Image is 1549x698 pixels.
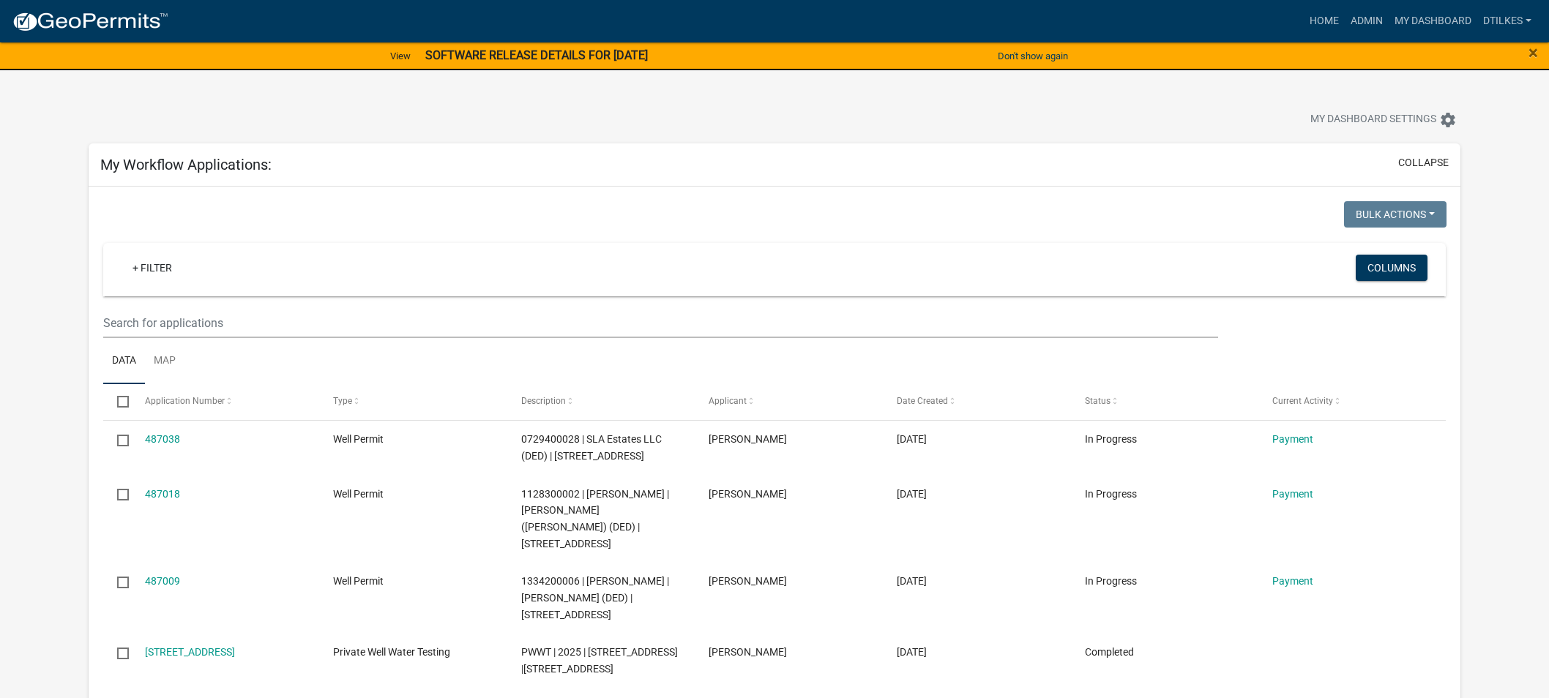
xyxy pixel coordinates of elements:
[1529,44,1538,61] button: Close
[333,575,384,587] span: Well Permit
[425,48,648,62] strong: SOFTWARE RELEASE DETAILS FOR [DATE]
[1344,201,1447,228] button: Bulk Actions
[897,575,927,587] span: 10/02/2025
[1477,7,1537,35] a: dtilkes
[521,488,669,549] span: 1128300002 | Janssen, Marvin D | Janssen, Elizabeth L (Betty L) (DED) | 1539 95TH ST
[521,646,678,675] span: PWWT | 2025 | 102 Spring Creek Ln, Hampton, IA 50441 |102 Spring Creek Ln, Hampton, IA 50441-94
[1272,396,1333,406] span: Current Activity
[521,575,669,620] span: 1334200006 | Husted, Rocco | Husted, Diane (DED) | 490 25TH ST
[131,384,319,419] datatable-header-cell: Application Number
[507,384,695,419] datatable-header-cell: Description
[1070,384,1258,419] datatable-header-cell: Status
[145,396,225,406] span: Application Number
[319,384,507,419] datatable-header-cell: Type
[1085,488,1137,500] span: In Progress
[709,488,787,500] span: Dan Tilkes
[121,255,184,281] a: + Filter
[103,384,131,419] datatable-header-cell: Select
[1310,111,1436,129] span: My Dashboard Settings
[1356,255,1427,281] button: Columns
[103,308,1219,338] input: Search for applications
[1085,433,1137,445] span: In Progress
[1085,396,1111,406] span: Status
[897,433,927,445] span: 10/02/2025
[333,396,352,406] span: Type
[145,338,184,385] a: Map
[1439,111,1457,129] i: settings
[1529,42,1538,63] span: ×
[145,433,180,445] a: 487038
[333,646,450,658] span: Private Well Water Testing
[709,575,787,587] span: Dan Tilkes
[384,44,417,68] a: View
[695,384,883,419] datatable-header-cell: Applicant
[709,646,787,658] span: Dan Tilkes
[897,488,927,500] span: 10/02/2025
[1258,384,1447,419] datatable-header-cell: Current Activity
[521,396,566,406] span: Description
[1398,155,1449,170] button: collapse
[145,646,235,658] a: [STREET_ADDRESS]
[1304,7,1345,35] a: Home
[1272,488,1313,500] a: Payment
[333,488,384,500] span: Well Permit
[709,433,787,445] span: Dan Tilkes
[1272,433,1313,445] a: Payment
[1299,105,1468,134] button: My Dashboard Settingssettings
[1389,7,1477,35] a: My Dashboard
[145,575,180,587] a: 487009
[992,44,1074,68] button: Don't show again
[897,646,927,658] span: 10/01/2025
[1272,575,1313,587] a: Payment
[883,384,1071,419] datatable-header-cell: Date Created
[100,156,272,173] h5: My Workflow Applications:
[1085,646,1134,658] span: Completed
[1345,7,1389,35] a: Admin
[709,396,747,406] span: Applicant
[145,488,180,500] a: 487018
[1085,575,1137,587] span: In Progress
[103,338,145,385] a: Data
[333,433,384,445] span: Well Permit
[897,396,948,406] span: Date Created
[521,433,662,462] span: 0729400028 | SLA Estates LLC (DED) | 1392 OLIVE AVE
